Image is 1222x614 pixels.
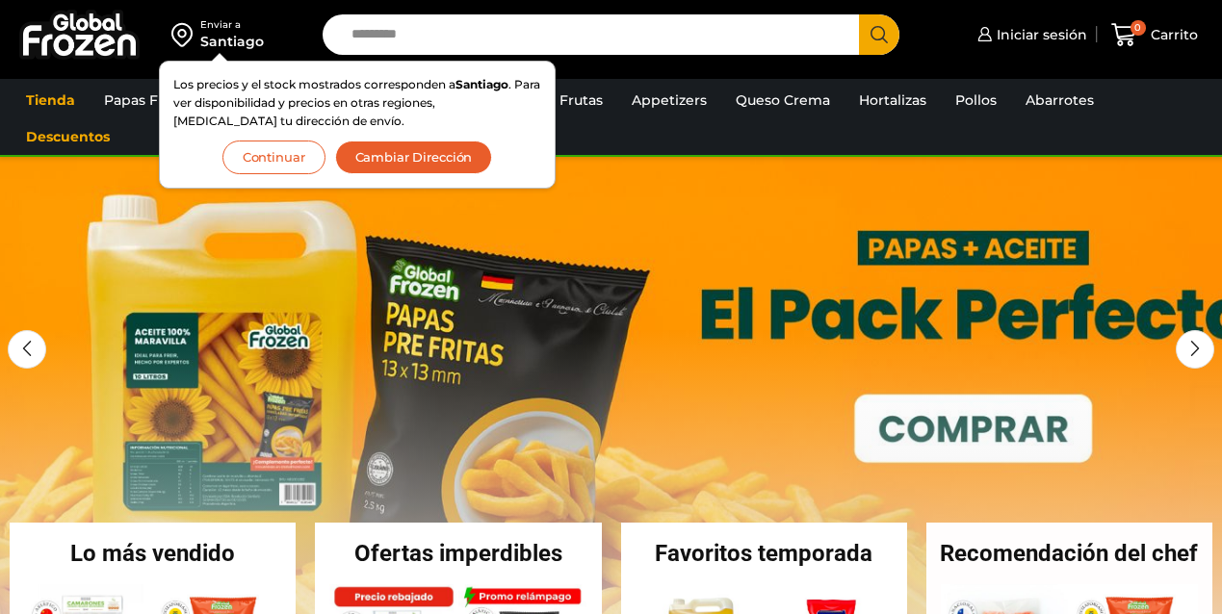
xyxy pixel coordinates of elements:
[94,82,197,118] a: Papas Fritas
[1176,330,1214,369] div: Next slide
[16,82,85,118] a: Tienda
[621,542,907,565] h2: Favoritos temporada
[992,25,1087,44] span: Iniciar sesión
[1131,20,1146,36] span: 0
[8,330,46,369] div: Previous slide
[315,542,601,565] h2: Ofertas imperdibles
[16,118,119,155] a: Descuentos
[1106,13,1203,58] a: 0 Carrito
[173,75,541,131] p: Los precios y el stock mostrados corresponden a . Para ver disponibilidad y precios en otras regi...
[222,141,325,174] button: Continuar
[1146,25,1198,44] span: Carrito
[1016,82,1104,118] a: Abarrotes
[622,82,716,118] a: Appetizers
[946,82,1006,118] a: Pollos
[200,18,264,32] div: Enviar a
[171,18,200,51] img: address-field-icon.svg
[200,32,264,51] div: Santiago
[859,14,899,55] button: Search button
[849,82,936,118] a: Hortalizas
[335,141,493,174] button: Cambiar Dirección
[973,15,1087,54] a: Iniciar sesión
[455,77,508,91] strong: Santiago
[10,542,296,565] h2: Lo más vendido
[726,82,840,118] a: Queso Crema
[926,542,1212,565] h2: Recomendación del chef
